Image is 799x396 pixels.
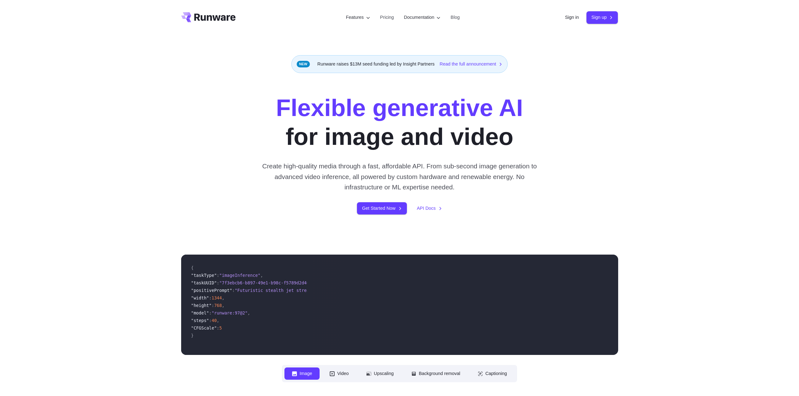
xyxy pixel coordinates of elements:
span: "taskUUID" [191,280,217,285]
span: "imageInference" [219,273,261,278]
p: Create high-quality media through a fast, affordable API. From sub-second image generation to adv... [260,161,539,192]
span: "taskType" [191,273,217,278]
span: "runware:97@2" [212,310,248,315]
span: "height" [191,303,212,308]
h1: for image and video [276,93,523,151]
a: API Docs [417,205,442,212]
span: : [209,310,212,315]
label: Features [346,14,370,21]
span: 1344 [212,295,222,300]
a: Go to / [181,12,236,22]
span: , [217,318,219,323]
button: Upscaling [359,367,401,380]
a: Pricing [380,14,394,21]
span: "CFGScale" [191,325,217,330]
button: Image [284,367,320,380]
span: : [209,295,212,300]
span: "steps" [191,318,209,323]
span: "width" [191,295,209,300]
span: : [217,273,219,278]
span: { [191,265,194,270]
a: Sign up [586,11,618,24]
a: Blog [451,14,460,21]
label: Documentation [404,14,441,21]
span: , [222,295,224,300]
span: "model" [191,310,209,315]
span: 40 [212,318,217,323]
span: } [191,333,194,338]
span: "Futuristic stealth jet streaking through a neon-lit cityscape with glowing purple exhaust" [235,288,469,293]
button: Captioning [470,367,515,380]
a: Sign in [565,14,579,21]
button: Background removal [404,367,468,380]
a: Get Started Now [357,202,407,214]
span: "positivePrompt" [191,288,232,293]
div: Runware raises $13M seed funding led by Insight Partners [291,55,508,73]
span: , [248,310,250,315]
button: Video [322,367,356,380]
span: : [212,303,214,308]
a: Read the full announcement [440,61,502,68]
span: 5 [219,325,222,330]
span: , [222,303,224,308]
span: "7f3ebcb6-b897-49e1-b98c-f5789d2d40d7" [219,280,317,285]
strong: Flexible generative AI [276,94,523,121]
span: : [217,325,219,330]
span: 768 [214,303,222,308]
span: : [209,318,212,323]
span: : [232,288,235,293]
span: , [260,273,263,278]
span: : [217,280,219,285]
